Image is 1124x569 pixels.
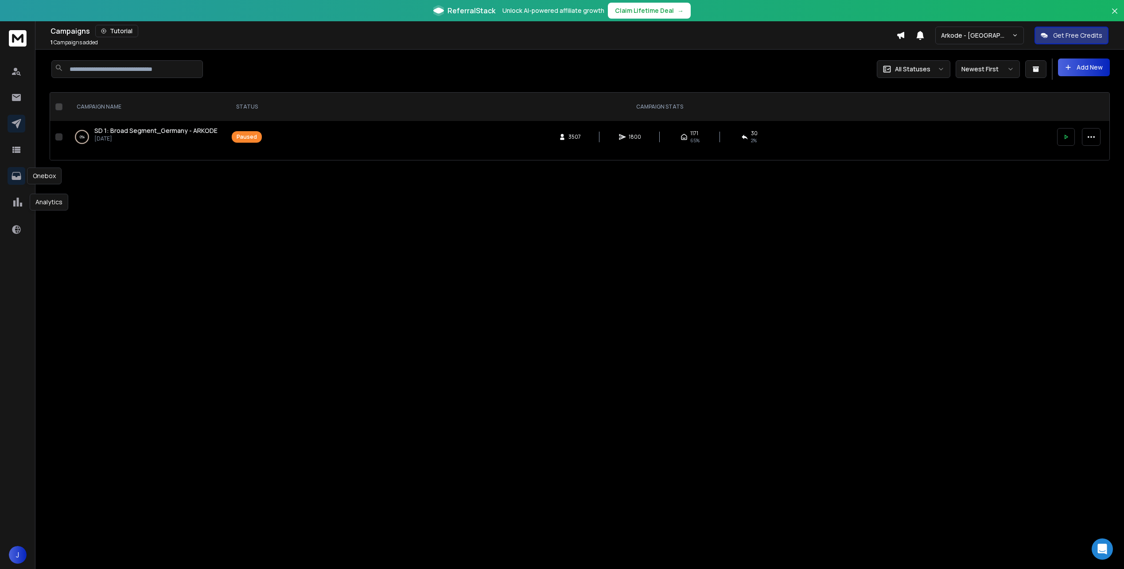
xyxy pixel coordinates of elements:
p: Unlock AI-powered affiliate growth [502,6,604,15]
span: 3507 [568,133,581,140]
div: Open Intercom Messenger [1092,538,1113,560]
div: Campaigns [51,25,896,37]
span: 65 % [690,137,700,144]
p: [DATE] [94,135,218,142]
button: Tutorial [95,25,138,37]
span: 1171 [690,130,698,137]
span: 2 % [751,137,757,144]
button: J [9,546,27,564]
th: CAMPAIGN STATS [267,93,1052,121]
span: ReferralStack [447,5,495,16]
div: Onebox [27,168,62,184]
button: Claim Lifetime Deal→ [608,3,691,19]
td: 0%SD 1: Broad Segment_Germany - ARKODE[DATE] [66,121,226,153]
p: Get Free Credits [1053,31,1102,40]
span: → [677,6,684,15]
span: 1800 [629,133,641,140]
p: Arkode - [GEOGRAPHIC_DATA] [941,31,1012,40]
div: Analytics [30,194,68,210]
button: Close banner [1109,5,1120,27]
th: STATUS [226,93,267,121]
button: Newest First [956,60,1020,78]
div: Paused [237,133,257,140]
p: Campaigns added [51,39,98,46]
a: SD 1: Broad Segment_Germany - ARKODE [94,126,218,135]
th: CAMPAIGN NAME [66,93,226,121]
button: Add New [1058,58,1110,76]
p: All Statuses [895,65,930,74]
button: Get Free Credits [1035,27,1108,44]
p: 0 % [80,133,85,141]
span: 1 [51,39,53,46]
span: 30 [751,130,758,137]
